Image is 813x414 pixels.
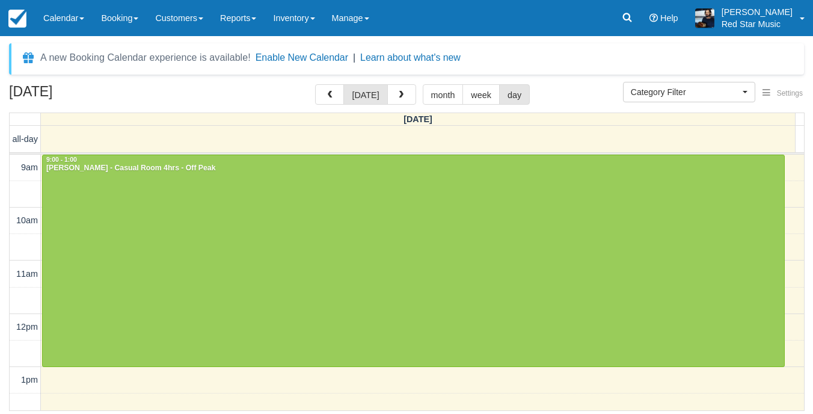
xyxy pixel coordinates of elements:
[16,269,38,279] span: 11am
[631,86,740,98] span: Category Filter
[499,84,530,105] button: day
[722,6,793,18] p: [PERSON_NAME]
[649,14,658,22] i: Help
[343,84,387,105] button: [DATE]
[623,82,755,102] button: Category Filter
[9,84,161,107] h2: [DATE]
[660,13,678,23] span: Help
[695,8,714,28] img: A1
[46,164,781,173] div: [PERSON_NAME] - Casual Room 4hrs - Off Peak
[777,89,803,97] span: Settings
[42,155,785,367] a: 9:00 - 1:00[PERSON_NAME] - Casual Room 4hrs - Off Peak
[46,156,77,163] span: 9:00 - 1:00
[423,84,464,105] button: month
[21,162,38,172] span: 9am
[8,10,26,28] img: checkfront-main-nav-mini-logo.png
[360,52,461,63] a: Learn about what's new
[16,322,38,332] span: 12pm
[40,51,251,65] div: A new Booking Calendar experience is available!
[16,215,38,225] span: 10am
[353,52,355,63] span: |
[21,375,38,385] span: 1pm
[13,134,38,144] span: all-day
[256,52,348,64] button: Enable New Calendar
[403,114,432,124] span: [DATE]
[722,18,793,30] p: Red Star Music
[755,85,810,102] button: Settings
[462,84,500,105] button: week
